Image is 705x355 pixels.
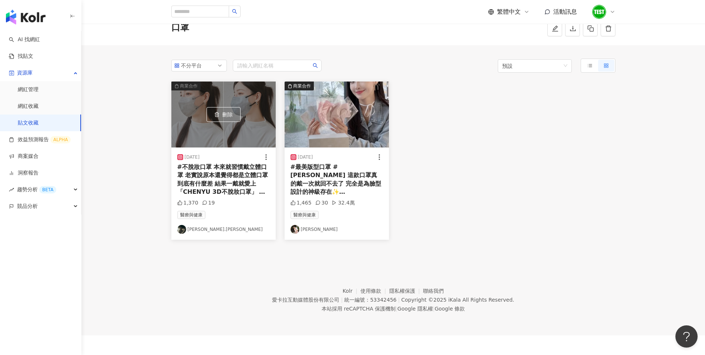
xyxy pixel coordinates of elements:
div: 1,465 [291,199,312,207]
div: 19 [202,199,215,207]
img: logo [6,10,46,24]
div: BETA [39,186,56,193]
button: 商業合作 [285,82,389,147]
div: [DATE] [185,154,200,160]
span: 繁體中文 [497,8,521,16]
div: Copyright © 2025 All Rights Reserved. [401,297,514,303]
span: | [433,306,435,312]
span: | [396,306,397,312]
div: [DATE] [298,154,313,160]
a: 洞察報告 [9,169,38,177]
a: 聯絡我們 [423,288,444,294]
span: search [232,9,237,14]
span: | [398,297,400,303]
iframe: Help Scout Beacon - Open [675,325,698,348]
div: 1,370 [177,199,198,207]
img: post-image [285,82,389,147]
span: 預設 [502,59,567,73]
span: 醫療與健康 [291,211,319,219]
span: 趨勢分析 [17,181,56,198]
a: KOL Avatar[PERSON_NAME].[PERSON_NAME] [177,225,270,234]
img: KOL Avatar [177,225,186,234]
a: 商案媒合 [9,153,38,160]
span: search [313,63,318,68]
span: download [570,25,576,32]
a: 隱私權保護 [389,288,423,294]
a: Kolr [343,288,360,294]
span: 口罩 [171,21,189,36]
span: rise [9,187,14,192]
a: Google 隱私權 [397,306,433,312]
div: 不分平台 [181,60,205,71]
span: | [341,297,343,303]
button: 商業合作刪除 [171,82,276,147]
span: 刪除 [222,112,233,117]
span: edit [552,25,558,32]
a: 網紅收藏 [18,103,38,110]
div: 愛卡拉互動媒體股份有限公司 [272,297,339,303]
a: 效益預測報告ALPHA [9,136,71,143]
div: 32.4萬 [332,199,355,207]
div: 商業合作 [293,82,311,90]
div: 30 [315,199,328,207]
span: 活動訊息 [553,8,577,15]
div: 統一編號：53342456 [344,297,396,303]
span: 資源庫 [17,64,33,81]
a: 使用條款 [360,288,389,294]
a: KOL Avatar[PERSON_NAME] [291,225,383,234]
a: 貼文收藏 [18,119,38,127]
div: #不脫妝口罩 本來就習慣戴立體口罩 老實說原本還覺得都是立體口罩到底有什麼差 結果一戴就愛上「CHENYU 3D不脫妝口罩」 立體剪裁設計搭配滑順內層 妝感比較不容易被破壞 我自己覺得戴起來也比... [177,163,270,196]
span: 競品分析 [17,198,38,215]
div: #最美版型口罩 #[PERSON_NAME] 這款口罩真的戴一次就回不去了 完全是為臉型設計的神級存在✨ @mmmart2022 #CHENYU辰昱3D不脫妝醫療口罩 立體剪裁+3D點線面設計 ... [291,163,383,196]
img: KOL Avatar [291,225,299,234]
span: 醫療與健康 [177,211,205,219]
span: delete [605,25,612,32]
a: 網紅管理 [18,86,38,93]
a: Google 條款 [434,306,465,312]
a: iKala [448,297,461,303]
a: 找貼文 [9,53,33,60]
a: searchAI 找網紅 [9,36,40,43]
img: unnamed.png [592,5,606,19]
span: 本站採用 reCAPTCHA 保護機制 [322,304,465,313]
button: 刪除 [207,107,241,122]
